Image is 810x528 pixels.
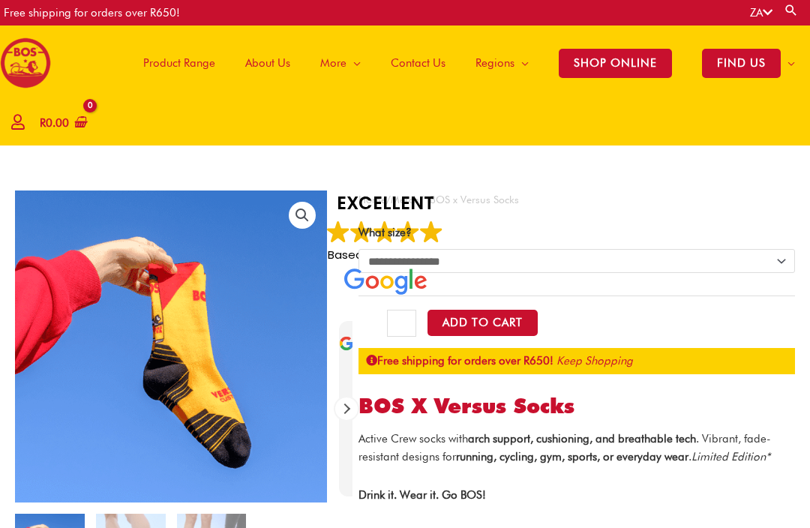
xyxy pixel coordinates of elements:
[556,354,633,367] a: Keep Shopping
[40,116,46,130] span: R
[358,394,795,419] h1: BOS x Versus Socks
[373,220,396,243] img: Google
[702,49,781,78] span: FIND US
[358,432,771,464] span: Active Crew socks with . Vibrant, fade-resistant designs for .
[559,49,672,78] span: SHOP ONLINE
[117,25,810,100] nav: Site Navigation
[427,310,538,336] button: Add to Cart
[376,25,460,100] a: Contact Us
[289,202,316,229] a: View full-screen image gallery
[320,40,346,85] span: More
[327,190,443,216] strong: EXCELLENT
[397,220,419,243] img: Google
[40,116,69,130] bdi: 0.00
[784,3,799,17] a: Search button
[750,6,772,19] a: ZA
[358,488,486,502] strong: Drink it. Wear it. Go BOS!
[230,25,305,100] a: About Us
[350,220,373,243] img: Google
[475,40,514,85] span: Regions
[468,432,696,445] strong: arch support, cushioning, and breathable tech
[544,25,687,100] a: SHOP ONLINE
[128,25,230,100] a: Product Range
[327,220,349,243] img: Google
[335,397,358,420] div: Next review
[456,450,688,463] strong: running, cycling, gym, sports, or everyday wear
[339,336,354,351] img: Google
[460,25,544,100] a: Regions
[143,40,215,85] span: Product Range
[358,190,795,209] nav: Breadcrumb
[328,247,442,262] span: Based on
[344,268,427,295] img: Google
[15,190,327,502] img: bos x versus socks
[391,40,445,85] span: Contact Us
[387,310,416,337] input: Product quantity
[245,40,290,85] span: About Us
[691,450,770,463] em: Limited Edition*
[37,106,88,140] a: View Shopping Cart, empty
[366,354,553,367] strong: Free shipping for orders over R650!
[305,25,376,100] a: More
[358,226,412,239] label: What size?
[420,220,442,243] img: Google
